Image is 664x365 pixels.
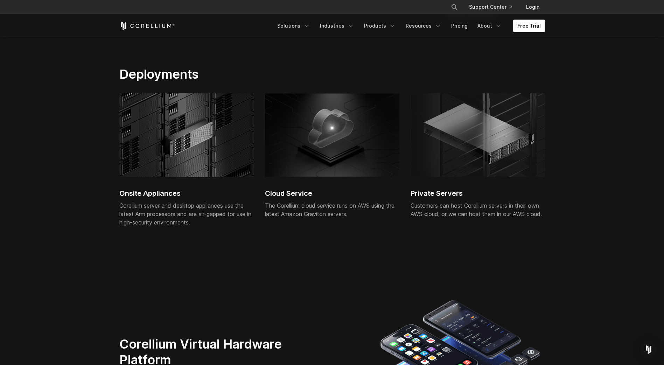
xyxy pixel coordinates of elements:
a: Resources [401,20,446,32]
a: Login [520,1,545,13]
img: Corellium Viper servers [411,93,545,177]
a: Products [360,20,400,32]
h2: Cloud Service [265,188,399,199]
div: Navigation Menu [442,1,545,13]
div: Corellium server and desktop appliances use the latest Arm processors and are air-gapped for use ... [119,201,254,227]
div: Customers can host Corellium servers in their own AWS cloud, or we can host them in our AWS cloud. [411,201,545,218]
a: About [473,20,506,32]
button: Search [448,1,461,13]
h2: Private Servers [411,188,545,199]
h2: Deployments [119,66,398,82]
img: Corellium platform cloud service [265,93,399,177]
a: Pricing [447,20,472,32]
a: Support Center [463,1,518,13]
div: Navigation Menu [273,20,545,32]
div: Open Intercom Messenger [640,341,657,358]
a: Free Trial [513,20,545,32]
div: The Corellium cloud service runs on AWS using the latest Amazon Graviton servers. [265,201,399,218]
a: Solutions [273,20,314,32]
a: Industries [316,20,358,32]
h2: Onsite Appliances [119,188,254,199]
img: Onsite Appliances for Corellium server and desktop appliances [119,93,254,177]
a: Corellium Home [119,22,175,30]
